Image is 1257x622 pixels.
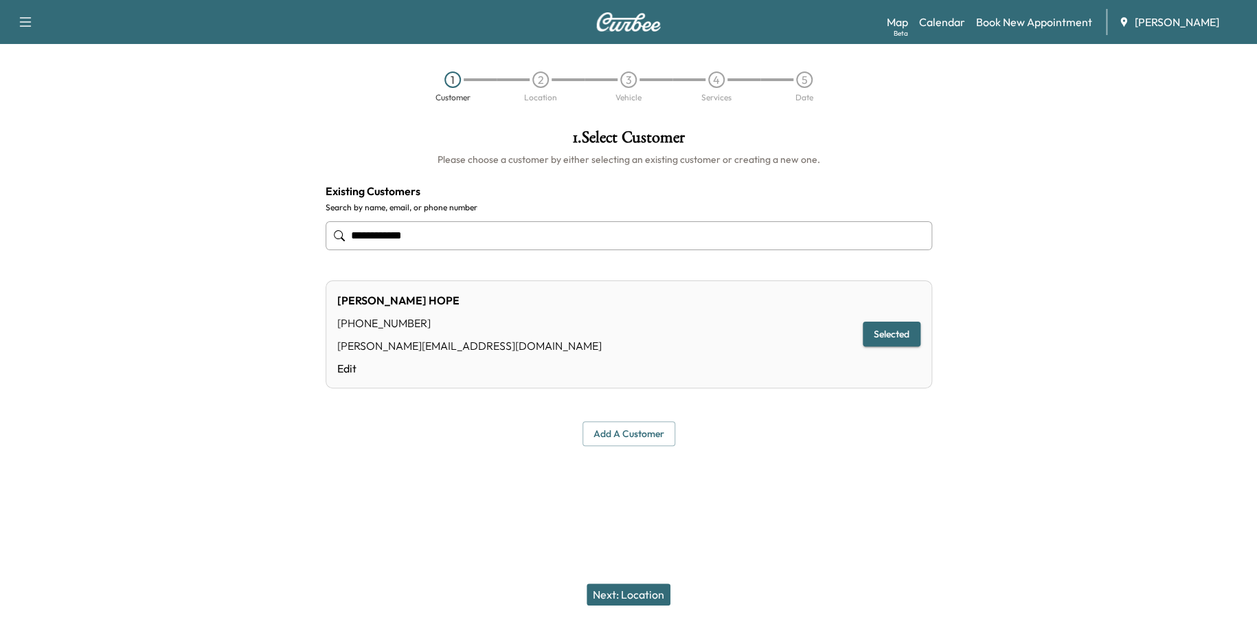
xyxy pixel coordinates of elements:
[795,93,813,102] div: Date
[326,183,932,199] h4: Existing Customers
[435,93,471,102] div: Customer
[587,584,670,606] button: Next: Location
[337,337,602,354] div: [PERSON_NAME][EMAIL_ADDRESS][DOMAIN_NAME]
[976,14,1092,30] a: Book New Appointment
[863,322,920,347] button: Selected
[532,71,549,88] div: 2
[796,71,813,88] div: 5
[620,71,637,88] div: 3
[596,12,661,32] img: Curbee Logo
[444,71,461,88] div: 1
[1135,14,1219,30] span: [PERSON_NAME]
[919,14,965,30] a: Calendar
[326,129,932,153] h1: 1 . Select Customer
[615,93,642,102] div: Vehicle
[337,315,602,331] div: [PHONE_NUMBER]
[337,360,602,377] a: Edit
[582,421,675,447] button: Add a customer
[326,202,932,213] label: Search by name, email, or phone number
[326,153,932,166] h6: Please choose a customer by either selecting an existing customer or creating a new one.
[337,292,602,309] div: [PERSON_NAME] HOPE
[701,93,732,102] div: Services
[524,93,557,102] div: Location
[708,71,725,88] div: 4
[894,28,908,38] div: Beta
[887,14,908,30] a: MapBeta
